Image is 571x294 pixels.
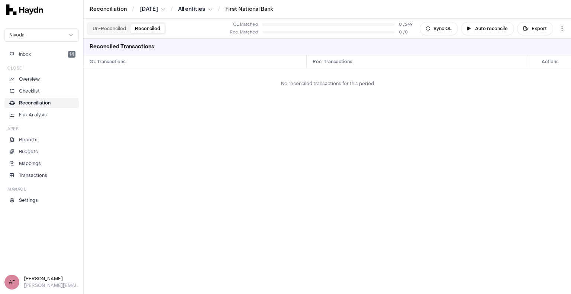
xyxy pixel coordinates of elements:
[225,6,273,13] a: First National Bank
[19,51,31,58] span: Inbox
[178,6,213,13] button: All entities
[4,146,79,157] a: Budgets
[90,6,273,13] nav: breadcrumb
[19,100,51,106] p: Reconciliation
[4,110,79,120] a: Flux Analysis
[4,74,79,84] a: Overview
[19,172,47,179] p: Transactions
[84,39,160,55] h3: Reconciled Transactions
[4,158,79,169] a: Mappings
[7,65,22,71] h3: Close
[19,197,38,204] p: Settings
[169,5,174,13] span: /
[130,24,165,33] button: Reconciled
[7,126,19,132] h3: Apps
[68,51,75,58] span: 14
[178,6,205,13] span: All entities
[4,98,79,108] a: Reconciliation
[19,88,40,94] p: Checklist
[24,275,79,282] h3: [PERSON_NAME]
[88,24,130,33] button: Un-Reconciled
[139,6,158,13] span: [DATE]
[19,112,47,118] p: Flux Analysis
[228,22,258,28] span: GL Matched
[6,4,43,15] img: svg+xml,%3c
[4,275,19,290] span: AF
[19,160,41,167] p: Mappings
[461,22,514,35] button: Auto reconcile
[399,29,414,36] span: 0 / 0
[84,68,571,99] div: No reconciled transactions for this period
[399,22,414,28] span: 0 / 249
[4,195,79,206] a: Settings
[19,148,38,155] p: Budgets
[24,282,79,289] p: [PERSON_NAME][EMAIL_ADDRESS][DOMAIN_NAME]
[4,86,79,96] a: Checklist
[228,29,258,36] div: Rec. Matched
[529,55,571,68] h2: Actions
[139,6,165,13] button: [DATE]
[4,170,79,181] a: Transactions
[7,187,26,192] h3: Manage
[19,76,40,83] p: Overview
[90,6,127,13] a: Reconciliation
[84,55,306,68] h2: GL Transactions
[19,136,38,143] p: Reports
[4,135,79,145] a: Reports
[420,22,458,35] button: Sync GL
[4,49,79,59] button: Inbox14
[307,55,529,68] h2: Rec. Transactions
[216,5,222,13] span: /
[130,5,136,13] span: /
[517,22,553,35] button: Export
